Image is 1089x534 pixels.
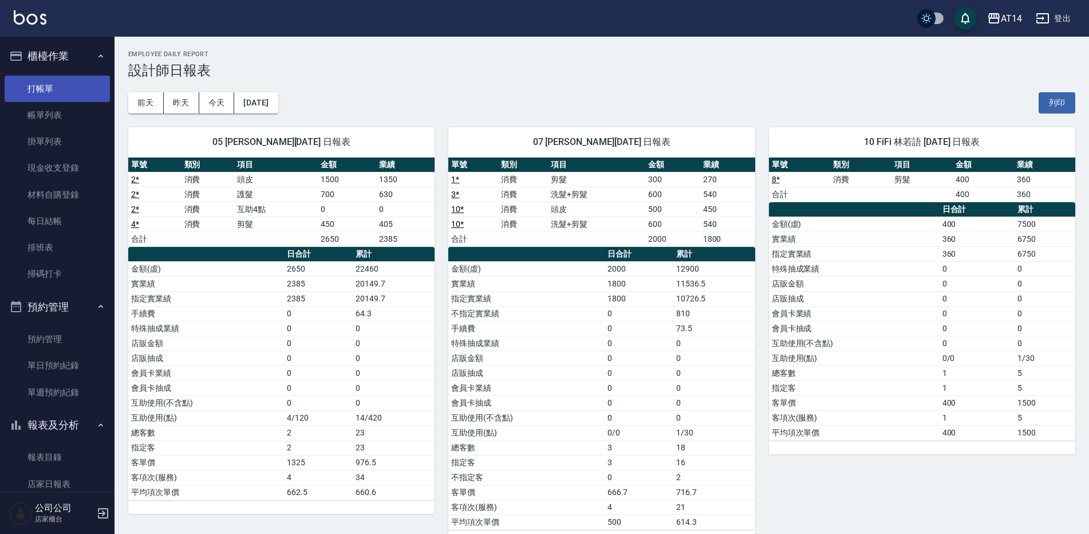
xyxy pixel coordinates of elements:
[769,187,830,202] td: 合計
[353,455,435,470] td: 976.5
[673,261,755,276] td: 12900
[284,395,353,410] td: 0
[128,158,435,247] table: a dense table
[5,76,110,102] a: 打帳單
[700,172,755,187] td: 270
[448,440,604,455] td: 總客數
[605,261,673,276] td: 2000
[1015,366,1075,380] td: 5
[605,366,673,380] td: 0
[462,136,741,148] span: 07 [PERSON_NAME][DATE] 日報表
[376,172,435,187] td: 1350
[284,261,353,276] td: 2650
[128,247,435,500] table: a dense table
[318,202,376,217] td: 0
[605,380,673,395] td: 0
[448,470,604,485] td: 不指定客
[940,395,1015,410] td: 400
[284,410,353,425] td: 4/120
[940,366,1015,380] td: 1
[605,410,673,425] td: 0
[448,291,604,306] td: 指定實業績
[940,425,1015,440] td: 400
[605,515,673,529] td: 500
[128,336,284,351] td: 店販金額
[769,158,1075,202] table: a dense table
[353,291,435,306] td: 20149.7
[376,202,435,217] td: 0
[164,92,199,113] button: 昨天
[1015,231,1075,246] td: 6750
[284,380,353,395] td: 0
[769,380,940,395] td: 指定客
[5,292,110,322] button: 預約管理
[769,276,940,291] td: 店販金額
[448,247,755,530] table: a dense table
[645,217,700,231] td: 600
[769,261,940,276] td: 特殊抽成業績
[940,217,1015,231] td: 400
[234,202,318,217] td: 互助4點
[128,380,284,395] td: 會員卡抽成
[1015,336,1075,351] td: 0
[673,485,755,500] td: 716.7
[953,172,1014,187] td: 400
[5,102,110,128] a: 帳單列表
[448,515,604,529] td: 平均項次單價
[769,202,1075,441] table: a dense table
[605,276,673,291] td: 1800
[1015,276,1075,291] td: 0
[673,500,755,515] td: 21
[1014,187,1075,202] td: 360
[769,158,830,172] th: 單號
[605,425,673,440] td: 0/0
[673,321,755,336] td: 73.5
[234,172,318,187] td: 頭皮
[128,351,284,366] td: 店販抽成
[234,92,278,113] button: [DATE]
[673,247,755,262] th: 累計
[1015,380,1075,395] td: 5
[1001,11,1022,26] div: AT14
[318,158,376,172] th: 金額
[940,351,1015,366] td: 0/0
[940,291,1015,306] td: 0
[448,366,604,380] td: 店販抽成
[769,246,940,261] td: 指定實業績
[769,336,940,351] td: 互助使用(不含點)
[284,336,353,351] td: 0
[700,231,755,246] td: 1800
[605,470,673,485] td: 0
[128,455,284,470] td: 客單價
[284,351,353,366] td: 0
[940,306,1015,321] td: 0
[498,202,548,217] td: 消費
[353,366,435,380] td: 0
[605,247,673,262] th: 日合計
[548,217,645,231] td: 洗髮+剪髮
[5,208,110,234] a: 每日結帳
[673,351,755,366] td: 0
[284,440,353,455] td: 2
[673,425,755,440] td: 1/30
[5,410,110,440] button: 報表及分析
[673,380,755,395] td: 0
[645,202,700,217] td: 500
[954,7,977,30] button: save
[605,440,673,455] td: 3
[673,366,755,380] td: 0
[353,321,435,336] td: 0
[318,217,376,231] td: 450
[673,395,755,410] td: 0
[353,247,435,262] th: 累計
[498,217,548,231] td: 消費
[353,261,435,276] td: 22460
[1015,306,1075,321] td: 0
[128,276,284,291] td: 實業績
[769,395,940,410] td: 客單價
[448,261,604,276] td: 金額(虛)
[376,187,435,202] td: 630
[605,395,673,410] td: 0
[645,172,700,187] td: 300
[605,351,673,366] td: 0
